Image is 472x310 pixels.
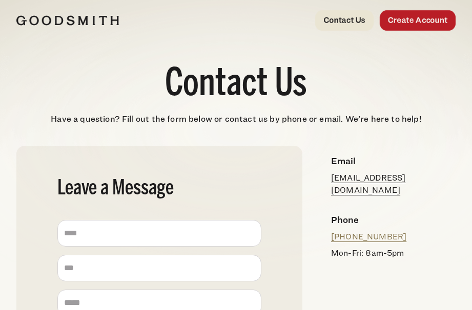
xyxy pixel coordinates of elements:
h4: Email [331,154,447,168]
h2: Leave a Message [57,179,261,200]
h4: Phone [331,213,447,227]
a: Create Account [380,10,456,31]
img: Goodsmith [16,15,119,26]
a: [EMAIL_ADDRESS][DOMAIN_NAME] [331,173,405,195]
p: Mon-Fri: 8am-5pm [331,247,447,259]
a: Contact Us [315,10,374,31]
a: [PHONE_NUMBER] [331,232,406,241]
